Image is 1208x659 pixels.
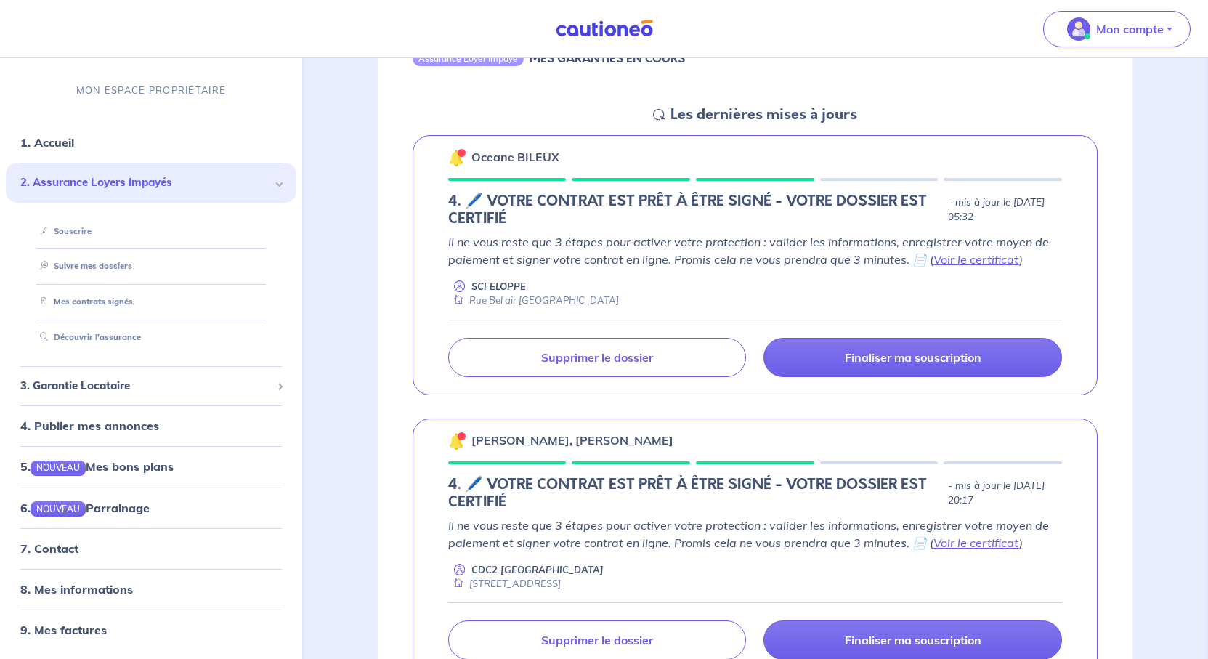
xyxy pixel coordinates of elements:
[34,332,141,342] a: Découvrir l'assurance
[6,533,296,562] div: 7. Contact
[1067,17,1090,41] img: illu_account_valid_menu.svg
[933,252,1019,267] a: Voir le certificat
[23,290,279,314] div: Mes contrats signés
[1043,11,1191,47] button: illu_account_valid_menu.svgMon compte
[6,372,296,400] div: 3. Garantie Locataire
[471,432,673,449] p: [PERSON_NAME], [PERSON_NAME]
[448,294,619,307] div: Rue Bel air [GEOGRAPHIC_DATA]
[6,128,296,157] div: 1. Accueil
[6,163,296,203] div: 2. Assurance Loyers Impayés
[763,338,1062,377] a: Finaliser ma souscription
[948,195,1062,225] p: - mis à jour le [DATE] 05:32
[23,219,279,243] div: Souscrire
[413,52,524,66] div: Assurance Loyer Impayé
[448,577,561,591] div: [STREET_ADDRESS]
[471,563,604,577] p: CDC2 [GEOGRAPHIC_DATA]
[933,535,1019,550] a: Voir le certificat
[845,350,981,365] p: Finaliser ma souscription
[448,476,1062,511] div: state: CONTRACT-INFO-IN-PROGRESS, Context: NEW,CHOOSE-CERTIFICATE,RELATIONSHIP,LESSOR-DOCUMENTS
[6,411,296,440] div: 4. Publier mes annonces
[448,233,1062,268] p: Il ne vous reste que 3 étapes pour activer votre protection : valider les informations, enregistr...
[20,500,150,514] a: 6.NOUVEAUParrainage
[20,541,78,555] a: 7. Contact
[76,84,226,97] p: MON ESPACE PROPRIÉTAIRE
[448,476,942,511] h5: 4. 🖊️ VOTRE CONTRAT EST PRÊT À ÊTRE SIGNÉ - VOTRE DOSSIER EST CERTIFIÉ
[23,326,279,349] div: Découvrir l'assurance
[34,225,92,235] a: Souscrire
[20,581,133,596] a: 8. Mes informations
[448,517,1062,551] p: Il ne vous reste que 3 étapes pour activer votre protection : valider les informations, enregistr...
[530,52,685,65] h6: MES GARANTIES EN COURS
[6,493,296,522] div: 6.NOUVEAUParrainage
[34,261,132,271] a: Suivre mes dossiers
[845,633,981,647] p: Finaliser ma souscription
[20,419,159,433] a: 4. Publier mes annonces
[6,574,296,603] div: 8. Mes informations
[550,20,659,38] img: Cautioneo
[448,193,1062,227] div: state: CONTRACT-INFO-IN-PROGRESS, Context: NEW,CHOOSE-CERTIFICATE,ALONE,LESSOR-DOCUMENTS
[6,615,296,644] div: 9. Mes factures
[20,459,174,474] a: 5.NOUVEAUMes bons plans
[448,338,747,377] a: Supprimer le dossier
[23,254,279,278] div: Suivre mes dossiers
[20,135,74,150] a: 1. Accueil
[471,280,526,294] p: SCI ELOPPE
[670,106,857,124] h5: Les dernières mises à jours
[541,350,653,365] p: Supprimer le dossier
[1096,20,1164,38] p: Mon compte
[34,296,133,307] a: Mes contrats signés
[541,633,653,647] p: Supprimer le dossier
[20,174,271,191] span: 2. Assurance Loyers Impayés
[6,452,296,481] div: 5.NOUVEAUMes bons plans
[948,479,1062,508] p: - mis à jour le [DATE] 20:17
[20,622,107,636] a: 9. Mes factures
[471,148,559,166] p: Oceane BILEUX
[448,193,942,227] h5: 4. 🖊️ VOTRE CONTRAT EST PRÊT À ÊTRE SIGNÉ - VOTRE DOSSIER EST CERTIFIÉ
[20,378,271,395] span: 3. Garantie Locataire
[448,149,466,166] img: 🔔
[448,432,466,450] img: 🔔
